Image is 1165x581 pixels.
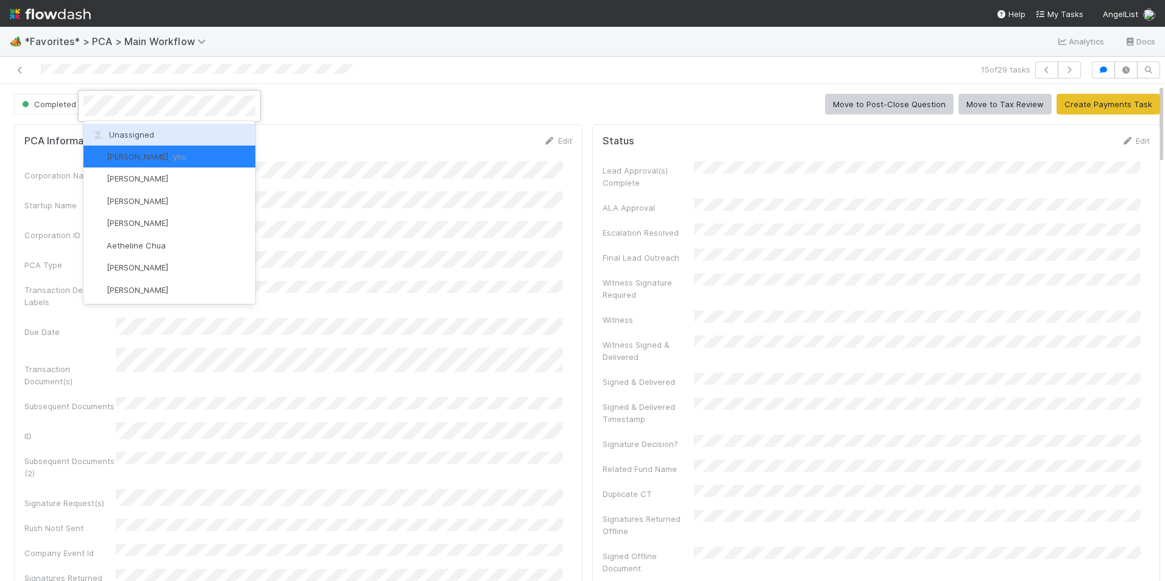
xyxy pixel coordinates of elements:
[107,285,168,295] span: [PERSON_NAME]
[91,262,103,274] img: avatar_adb74e0e-9f86-401c-adfc-275927e58b0b.png
[91,173,103,185] img: avatar_55a2f090-1307-4765-93b4-f04da16234ba.png
[107,262,168,272] span: [PERSON_NAME]
[107,174,168,183] span: [PERSON_NAME]
[91,217,103,230] img: avatar_55c8bf04-bdf8-4706-8388-4c62d4787457.png
[91,150,103,163] img: avatar_487f705b-1efa-4920-8de6-14528bcda38c.png
[107,218,168,228] span: [PERSON_NAME]
[91,195,103,207] img: avatar_1d14498f-6309-4f08-8780-588779e5ce37.png
[107,196,168,206] span: [PERSON_NAME]
[91,130,154,139] span: Unassigned
[91,239,103,252] img: avatar_103f69d0-f655-4f4f-bc28-f3abe7034599.png
[107,152,186,161] span: [PERSON_NAME]
[91,284,103,296] img: avatar_df83acd9-d480-4d6e-a150-67f005a3ea0d.png
[173,152,186,161] span: you
[107,241,166,250] span: Aetheline Chua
